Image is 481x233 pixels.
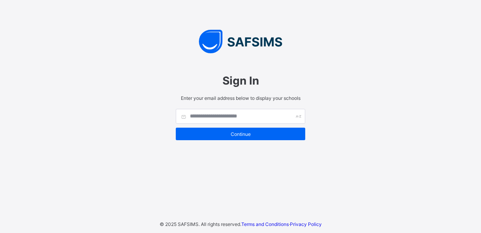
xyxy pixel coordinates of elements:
a: Privacy Policy [290,221,322,227]
span: Sign In [176,74,305,87]
img: SAFSIMS Logo [168,30,313,53]
span: Continue [182,131,299,137]
span: © 2025 SAFSIMS. All rights reserved. [160,221,241,227]
a: Terms and Conditions [241,221,289,227]
span: · [241,221,322,227]
span: Enter your email address below to display your schools [176,95,305,101]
